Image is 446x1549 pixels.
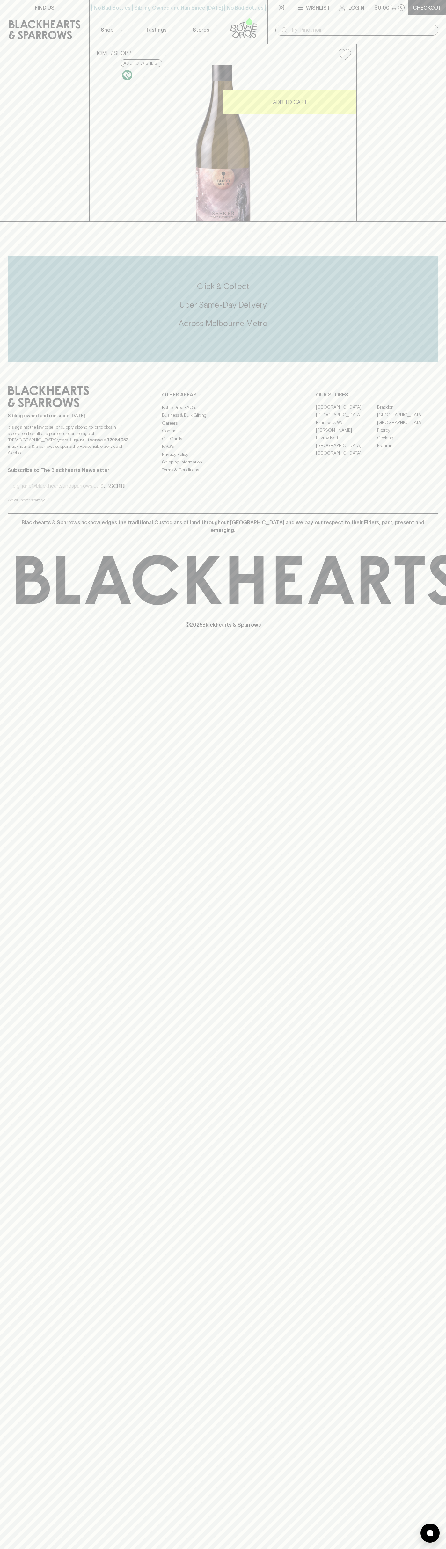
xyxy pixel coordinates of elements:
p: Subscribe to The Blackhearts Newsletter [8,466,130,474]
a: [GEOGRAPHIC_DATA] [316,411,377,419]
a: Geelong [377,434,438,442]
h5: Uber Same-Day Delivery [8,300,438,310]
p: Wishlist [306,4,330,11]
a: Privacy Policy [162,450,284,458]
a: Tastings [134,15,179,44]
img: bubble-icon [427,1530,433,1536]
a: Stores [179,15,223,44]
button: Add to wishlist [336,47,354,63]
a: Contact Us [162,427,284,435]
p: Tastings [146,26,166,33]
a: Braddon [377,404,438,411]
p: Checkout [413,4,442,11]
p: $0.00 [374,4,390,11]
p: FIND US [35,4,55,11]
input: Try "Pinot noir" [291,25,433,35]
a: Fitzroy [377,426,438,434]
a: Gift Cards [162,435,284,442]
a: Made without the use of any animal products. [121,69,134,82]
p: Shop [101,26,113,33]
button: SUBSCRIBE [98,479,130,493]
p: 0 [400,6,403,9]
a: SHOP [114,50,128,56]
img: Vegan [122,70,132,80]
h5: Across Melbourne Metro [8,318,438,329]
a: [GEOGRAPHIC_DATA] [316,404,377,411]
a: [PERSON_NAME] [316,426,377,434]
a: HOME [95,50,109,56]
p: OUR STORES [316,391,438,398]
h5: Click & Collect [8,281,438,292]
p: Login [348,4,364,11]
a: FAQ's [162,443,284,450]
a: Terms & Conditions [162,466,284,474]
div: Call to action block [8,256,438,362]
img: 30132.png [90,65,356,221]
p: We will never spam you [8,497,130,503]
strong: Liquor License #32064953 [70,437,128,442]
a: [GEOGRAPHIC_DATA] [316,442,377,449]
a: Shipping Information [162,458,284,466]
a: Bottle Drop FAQ's [162,404,284,411]
p: Sibling owned and run since [DATE] [8,412,130,419]
p: OTHER AREAS [162,391,284,398]
a: [GEOGRAPHIC_DATA] [377,411,438,419]
a: Brunswick West [316,419,377,426]
a: [GEOGRAPHIC_DATA] [377,419,438,426]
a: Fitzroy North [316,434,377,442]
a: Prahran [377,442,438,449]
p: SUBSCRIBE [100,482,127,490]
p: ADD TO CART [273,98,307,106]
a: Business & Bulk Gifting [162,411,284,419]
button: Shop [90,15,134,44]
a: Careers [162,419,284,427]
a: [GEOGRAPHIC_DATA] [316,449,377,457]
button: Add to wishlist [121,59,162,67]
p: It is against the law to sell or supply alcohol to, or to obtain alcohol on behalf of a person un... [8,424,130,456]
button: ADD TO CART [223,90,356,114]
p: Blackhearts & Sparrows acknowledges the traditional Custodians of land throughout [GEOGRAPHIC_DAT... [12,519,434,534]
p: Stores [193,26,209,33]
input: e.g. jane@blackheartsandsparrows.com.au [13,481,98,491]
